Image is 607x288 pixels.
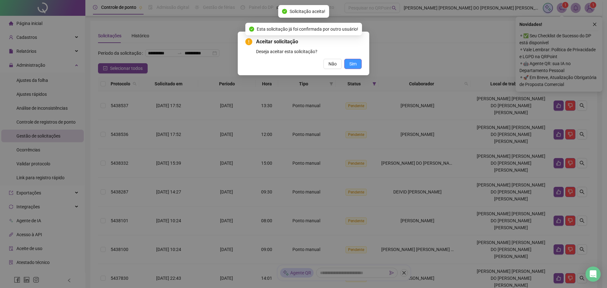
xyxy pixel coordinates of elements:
span: Sim [349,60,357,67]
span: exclamation-circle [245,38,252,45]
span: Aceitar solicitação [256,38,362,46]
button: Sim [344,59,362,69]
span: check-circle [249,27,254,32]
div: Deseja aceitar esta solicitação? [256,48,362,55]
span: Solicitação aceita! [290,8,325,15]
span: check-circle [282,9,287,14]
div: Open Intercom Messenger [586,267,601,282]
span: Não [328,60,337,67]
span: Esta solicitação já foi confirmada por outro usuário! [257,26,358,33]
button: Não [323,59,342,69]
